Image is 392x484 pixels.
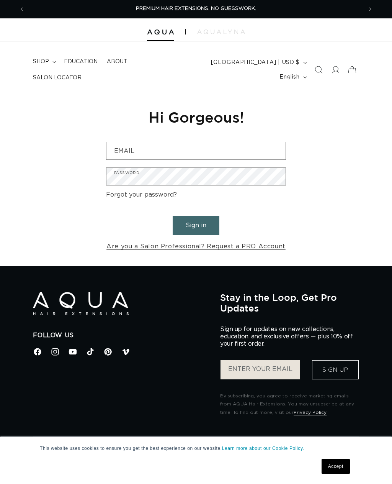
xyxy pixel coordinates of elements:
[220,292,359,313] h2: Stay in the Loop, Get Pro Updates
[312,360,359,379] button: Sign Up
[102,54,132,70] a: About
[64,58,98,65] span: Education
[322,459,350,474] a: Accept
[33,292,129,315] img: Aqua Hair Extensions
[220,360,299,379] input: ENTER YOUR EMAIL
[136,6,256,11] span: PREMIUM HAIR EXTENSIONS. NO GUESSWORK.
[294,410,327,415] a: Privacy Policy
[222,446,304,451] a: Learn more about our Cookie Policy.
[33,74,82,81] span: Salon Locator
[13,2,30,16] button: Previous announcement
[310,61,327,78] summary: Search
[220,392,359,417] p: By subscribing, you agree to receive marketing emails from AQUA Hair Extensions. You may unsubscr...
[197,30,245,34] img: aqualyna.com
[362,2,379,16] button: Next announcement
[106,189,177,200] a: Forgot your password?
[206,55,310,70] button: [GEOGRAPHIC_DATA] | USD $
[275,70,310,84] button: English
[107,58,127,65] span: About
[106,108,286,126] h1: Hi Gorgeous!
[33,58,49,65] span: shop
[279,73,299,81] span: English
[211,59,300,67] span: [GEOGRAPHIC_DATA] | USD $
[106,241,286,252] a: Are you a Salon Professional? Request a PRO Account
[40,445,352,452] p: This website uses cookies to ensure you get the best experience on our website.
[28,70,86,86] a: Salon Locator
[33,331,209,340] h2: Follow Us
[173,216,219,235] button: Sign in
[147,30,174,35] img: Aqua Hair Extensions
[106,142,286,159] input: Email
[220,326,359,348] p: Sign up for updates on new collections, education, and exclusive offers — plus 10% off your first...
[59,54,102,70] a: Education
[354,447,392,484] iframe: Chat Widget
[28,54,59,70] summary: shop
